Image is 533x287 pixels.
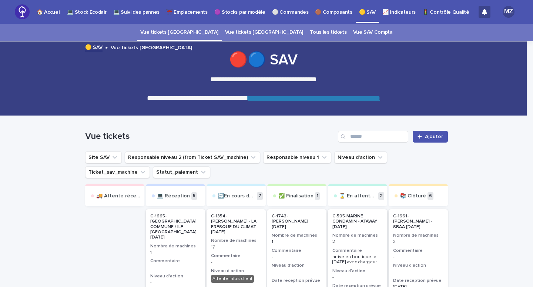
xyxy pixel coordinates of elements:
p: - [332,275,383,280]
h3: Niveau d'action [272,263,322,268]
h3: Nombre de machines [332,233,383,238]
button: Responsable niveau 1 [263,151,331,163]
p: 2 [393,239,443,244]
div: - [393,254,443,260]
p: 🔄En cours de traitement [218,193,255,199]
h3: Niveau d'action [393,263,443,268]
h3: Niveau d'action [211,268,261,274]
a: 🟡 SAV [85,43,103,51]
p: ✅ Finalisation [278,193,314,199]
h3: Nombre de machines [150,243,201,249]
h3: Commentaire [332,248,383,254]
button: Ticket_sav_machine [85,166,150,178]
p: 2 [332,239,383,244]
a: Vue SAV Compta [353,24,393,41]
img: JzSyWMYZRrOrwMBeQwjA [15,4,30,19]
p: ⌛ En attente de restitution [339,193,377,199]
span: Add New [425,134,443,139]
p: 💻 Réception [157,193,190,199]
p: 6 [428,192,433,200]
p: - [393,269,443,274]
button: Statut_paiement [153,166,210,178]
a: Vue tickets [GEOGRAPHIC_DATA] [225,24,303,41]
p: C-595-MARINE CONDAMIN - ATAWAY [DATE] [332,214,383,230]
p: C-1743-[PERSON_NAME] [DATE] [272,214,322,230]
h3: Commentaire [393,248,443,254]
p: Vue tickets [GEOGRAPHIC_DATA] [111,43,192,51]
div: - [272,254,322,260]
h1: 🔴🔵 SAV [82,51,445,69]
h3: Commentaire [211,253,261,259]
div: - [150,265,201,270]
div: Attente infos client [211,275,254,283]
p: 2 [378,192,384,200]
p: 📚 Clôturé [400,193,426,199]
p: C-1354-[PERSON_NAME] - LA FRESQUE DU CLIMAT [DATE] [211,214,261,235]
input: Search [338,131,408,143]
p: 17 [211,245,261,250]
p: C-1661-[PERSON_NAME] - SBAA [DATE] [393,214,443,230]
h3: Commentaire [272,248,322,254]
h3: Niveau d'action [150,273,201,279]
h3: Date reception prévue [393,278,443,284]
a: Vue tickets [GEOGRAPHIC_DATA] [140,24,218,41]
p: 1 [150,250,201,255]
p: 🚚 Attente réception [96,193,141,199]
p: 7 [257,192,263,200]
h3: Nombre de machines [211,238,261,244]
p: C-1665-[GEOGRAPHIC_DATA] COMMUNE / ILE [GEOGRAPHIC_DATA] [DATE] [150,214,201,240]
div: arrive en boutique le [DATE] avec chargeur [332,254,383,265]
button: Responsable niveau 2 (from Ticket SAV_machine) [125,151,260,163]
h3: Nombre de machines [393,233,443,238]
p: - [272,269,322,274]
button: Niveau d'action [334,151,387,163]
h1: Vue tickets [85,131,335,142]
h3: Commentaire [150,258,201,264]
p: 1 [315,192,320,200]
h3: Date reception prévue [272,278,322,284]
button: Site SAV [85,151,122,163]
div: - [211,260,261,265]
a: Tous les tickets [310,24,346,41]
div: MZ [503,6,514,18]
p: - [150,280,201,285]
h3: Nombre de machines [272,233,322,238]
p: 1 [272,239,322,244]
h3: Niveau d'action [332,268,383,274]
p: 5 [191,192,197,200]
a: Add New [413,131,448,143]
